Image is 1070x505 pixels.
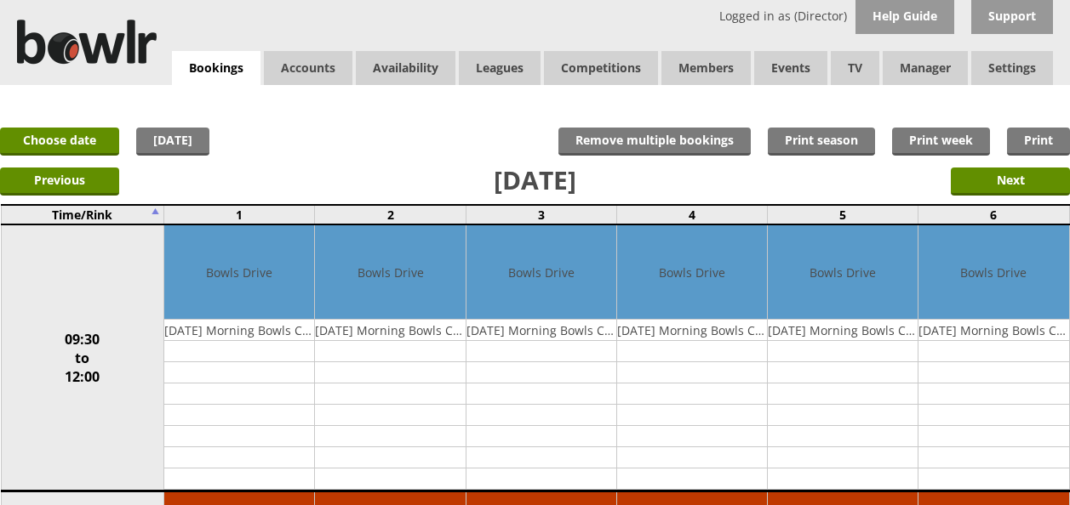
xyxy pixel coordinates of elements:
[466,205,616,224] td: 3
[768,205,918,224] td: 5
[1,205,164,224] td: Time/Rink
[164,320,314,341] td: [DATE] Morning Bowls Club
[164,205,315,224] td: 1
[768,320,918,341] td: [DATE] Morning Bowls Club
[466,225,616,320] td: Bowls Drive
[617,225,767,320] td: Bowls Drive
[831,51,879,85] span: TV
[1007,128,1070,156] a: Print
[918,320,1068,341] td: [DATE] Morning Bowls Club
[918,225,1068,320] td: Bowls Drive
[971,51,1053,85] span: Settings
[768,128,875,156] a: Print season
[918,205,1069,224] td: 6
[754,51,827,85] a: Events
[315,225,465,320] td: Bowls Drive
[617,320,767,341] td: [DATE] Morning Bowls Club
[768,225,918,320] td: Bowls Drive
[558,128,751,156] input: Remove multiple bookings
[1,224,164,491] td: 09:30 to 12:00
[356,51,455,85] a: Availability
[544,51,658,85] a: Competitions
[264,51,352,85] span: Accounts
[315,205,466,224] td: 2
[459,51,541,85] a: Leagues
[466,320,616,341] td: [DATE] Morning Bowls Club
[164,225,314,320] td: Bowls Drive
[136,128,209,156] a: [DATE]
[951,167,1070,196] input: Next
[883,51,968,85] span: Manager
[616,205,767,224] td: 4
[892,128,990,156] a: Print week
[172,51,260,86] a: Bookings
[315,320,465,341] td: [DATE] Morning Bowls Club
[661,51,751,85] span: Members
